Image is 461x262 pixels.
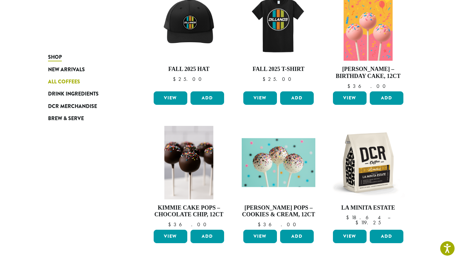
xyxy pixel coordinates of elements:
a: DCR Merchandise [48,100,125,112]
a: Drink Ingredients [48,88,125,100]
bdi: 36.00 [168,221,209,228]
a: View [154,230,187,243]
button: Add [190,230,224,243]
span: Shop [48,53,62,61]
button: Add [280,91,314,105]
span: All Coffees [48,78,80,86]
bdi: 18.64 [346,214,382,221]
span: $ [168,221,174,228]
bdi: 25.00 [263,76,294,82]
span: $ [347,83,353,89]
img: Chocolate-Chip.png [164,126,213,199]
h4: Kimmie Cake Pops – Chocolate Chip, 12ct [152,204,226,218]
button: Add [370,91,403,105]
h4: Fall 2025 T-Shirt [242,66,315,73]
span: Drink Ingredients [48,90,99,98]
bdi: 36.00 [347,83,389,89]
a: View [243,230,277,243]
h4: La Minita Estate [331,204,405,212]
a: All Coffees [48,76,125,88]
a: Brew & Serve [48,112,125,125]
span: $ [263,76,268,82]
a: La Minita Estate [331,126,405,227]
img: DCR-12oz-La-Minita-Estate-Stock-scaled.png [331,126,405,199]
bdi: 25.00 [173,76,205,82]
span: $ [346,214,352,221]
a: [PERSON_NAME] Pops – Cookies & Cream, 12ct $36.00 [242,126,315,227]
span: Brew & Serve [48,115,84,123]
img: Cookies-and-Cream.png [242,138,315,187]
h4: [PERSON_NAME] Pops – Cookies & Cream, 12ct [242,204,315,218]
button: Add [190,91,224,105]
bdi: 36.00 [258,221,299,228]
button: Add [280,230,314,243]
a: Kimmie Cake Pops – Chocolate Chip, 12ct $36.00 [152,126,226,227]
span: $ [258,221,263,228]
a: View [243,91,277,105]
button: Add [370,230,403,243]
span: $ [355,219,361,226]
span: DCR Merchandise [48,103,97,111]
a: View [154,91,187,105]
h4: Fall 2025 Hat [152,66,226,73]
a: New Arrivals [48,63,125,75]
span: New Arrivals [48,66,85,74]
a: Shop [48,51,125,63]
a: View [333,230,367,243]
bdi: 119.25 [355,219,381,226]
a: View [333,91,367,105]
span: – [388,214,390,221]
h4: [PERSON_NAME] – Birthday Cake, 12ct [331,66,405,80]
span: $ [173,76,178,82]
